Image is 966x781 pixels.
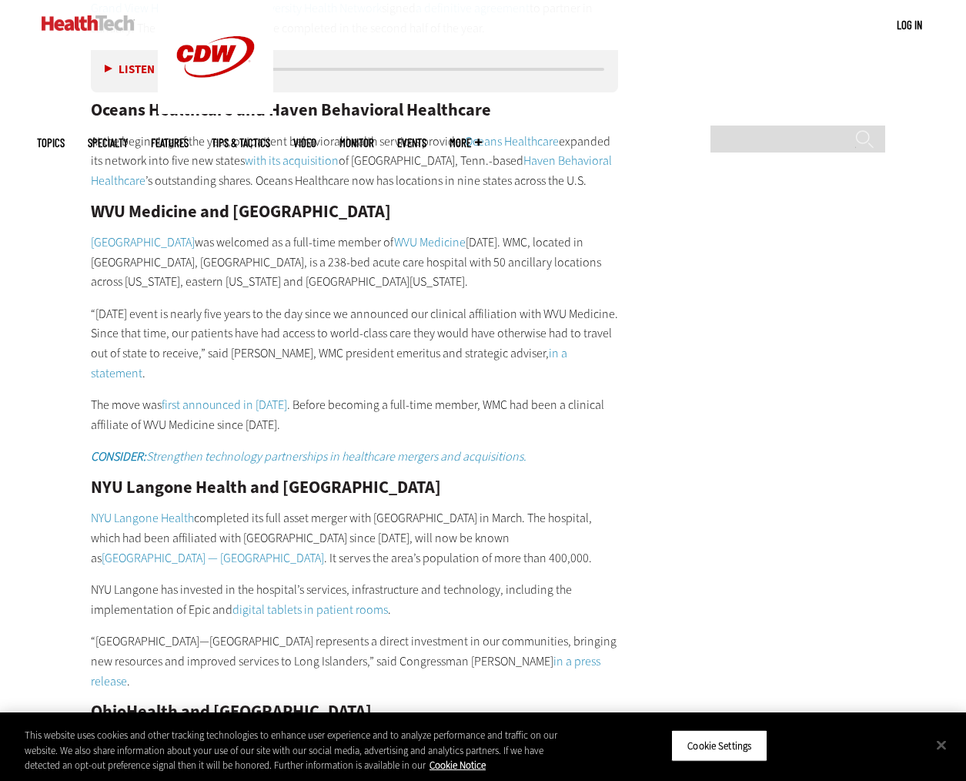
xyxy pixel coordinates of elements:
p: NYU Langone has invested in the hospital’s services, infrastructure and technology, including the... [91,580,619,619]
a: first announced in [DATE] [162,397,287,413]
a: in a statement [91,345,567,381]
span: Topics [37,137,65,149]
h2: OhioHealth and [GEOGRAPHIC_DATA] [91,703,619,720]
a: [GEOGRAPHIC_DATA] [91,234,195,250]
p: “[DATE] event is nearly five years to the day since we announced our clinical affiliation with WV... [91,304,619,383]
a: [GEOGRAPHIC_DATA] — [GEOGRAPHIC_DATA] [102,550,324,566]
p: was welcomed as a full-time member of [DATE]. WMC, located in [GEOGRAPHIC_DATA], [GEOGRAPHIC_DATA... [91,233,619,292]
h2: WVU Medicine and [GEOGRAPHIC_DATA] [91,203,619,220]
p: completed its full asset merger with [GEOGRAPHIC_DATA] in March. The hospital, which had been aff... [91,508,619,568]
button: Close [924,728,958,762]
em: Strengthen technology partnerships in healthcare mergers and acquisitions. [91,448,526,464]
a: CONSIDER:Strengthen technology partnerships in healthcare mergers and acquisitions. [91,448,526,464]
a: Oceans Healthcare [465,133,559,149]
a: Video [293,137,316,149]
a: MonITor [339,137,374,149]
strong: CONSIDER: [91,448,146,464]
a: Tips & Tactics [212,137,270,149]
img: Home [42,15,135,31]
p: The move was . Before becoming a full-time member, WMC had been a clinical affiliate of WVU Medic... [91,395,619,434]
a: Features [151,137,189,149]
div: This website uses cookies and other tracking technologies to enhance user experience and to analy... [25,728,580,773]
a: Events [397,137,426,149]
a: NYU Langone Health [91,510,194,526]
a: Log in [897,18,922,32]
button: Cookie Settings [671,729,767,762]
a: More information about your privacy [430,759,486,772]
span: More [450,137,482,149]
span: Specialty [88,137,128,149]
a: CDW [158,102,273,118]
a: WVU Medicine [394,234,466,250]
a: in a press release [91,653,600,689]
h2: NYU Langone Health and [GEOGRAPHIC_DATA] [91,479,619,496]
div: User menu [897,17,922,33]
a: digital tablets in patient rooms [232,602,388,618]
p: “[GEOGRAPHIC_DATA]—[GEOGRAPHIC_DATA] represents a direct investment in our communities, bringing ... [91,632,619,691]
